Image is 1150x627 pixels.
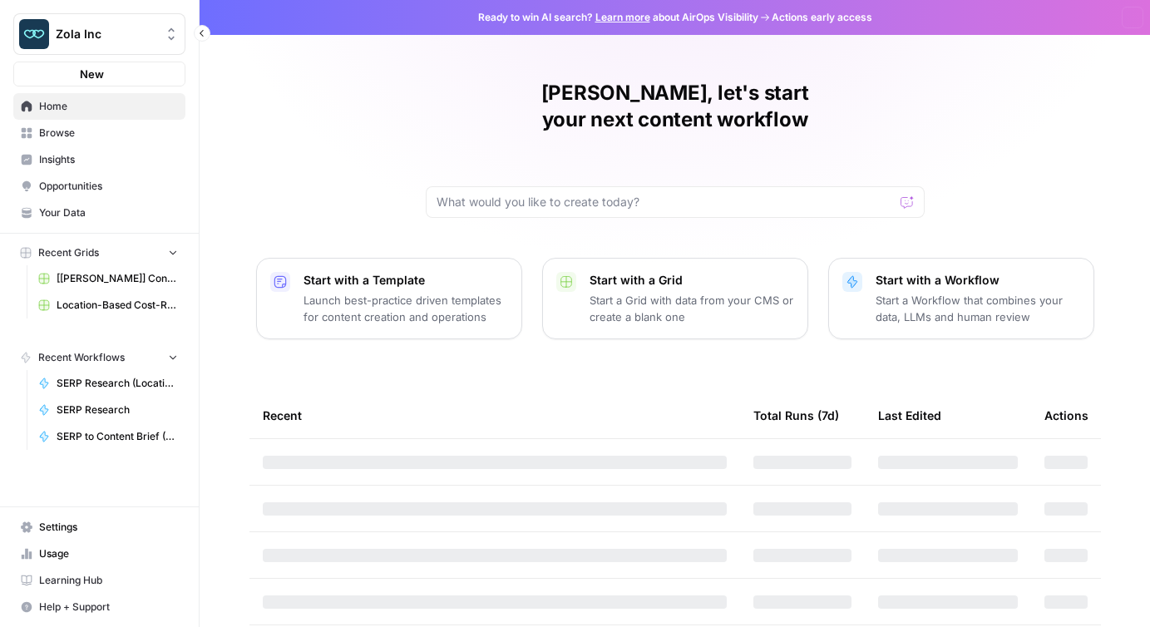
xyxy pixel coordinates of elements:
span: Help + Support [39,600,178,615]
span: Opportunities [39,179,178,194]
span: Location-Based Cost-Related Articles [57,298,178,313]
span: Zola Inc [56,26,156,42]
span: New [80,66,104,82]
a: Learning Hub [13,567,185,594]
p: Launch best-practice driven templates for content creation and operations [304,292,508,325]
a: SERP Research [31,397,185,423]
a: [[PERSON_NAME]] Content Creation [31,265,185,292]
span: SERP Research (Location) [57,376,178,391]
a: Browse [13,120,185,146]
p: Start a Workflow that combines your data, LLMs and human review [876,292,1080,325]
input: What would you like to create today? [437,194,894,210]
p: Start a Grid with data from your CMS or create a blank one [590,292,794,325]
a: Opportunities [13,173,185,200]
button: Start with a WorkflowStart a Workflow that combines your data, LLMs and human review [828,258,1094,339]
span: [[PERSON_NAME]] Content Creation [57,271,178,286]
button: Recent Workflows [13,345,185,370]
a: Your Data [13,200,185,226]
p: Start with a Template [304,272,508,289]
button: Workspace: Zola Inc [13,13,185,55]
a: SERP to Content Brief (Location) [31,423,185,450]
button: Start with a GridStart a Grid with data from your CMS or create a blank one [542,258,808,339]
p: Start with a Grid [590,272,794,289]
a: SERP Research (Location) [31,370,185,397]
span: Ready to win AI search? about AirOps Visibility [478,10,758,25]
div: Actions [1044,392,1088,438]
span: Home [39,99,178,114]
a: Usage [13,541,185,567]
a: Insights [13,146,185,173]
a: Learn more [595,11,650,23]
button: Help + Support [13,594,185,620]
span: Recent Workflows [38,350,125,365]
span: SERP to Content Brief (Location) [57,429,178,444]
a: Settings [13,514,185,541]
img: Zola Inc Logo [19,19,49,49]
span: Actions early access [772,10,872,25]
a: Location-Based Cost-Related Articles [31,292,185,318]
span: Settings [39,520,178,535]
a: Home [13,93,185,120]
button: Recent Grids [13,240,185,265]
span: Learning Hub [39,573,178,588]
span: Your Data [39,205,178,220]
span: Usage [39,546,178,561]
div: Total Runs (7d) [753,392,839,438]
span: Recent Grids [38,245,99,260]
h1: [PERSON_NAME], let's start your next content workflow [426,80,925,133]
p: Start with a Workflow [876,272,1080,289]
span: SERP Research [57,402,178,417]
button: Start with a TemplateLaunch best-practice driven templates for content creation and operations [256,258,522,339]
div: Recent [263,392,727,438]
button: New [13,62,185,86]
div: Last Edited [878,392,941,438]
span: Browse [39,126,178,141]
span: Insights [39,152,178,167]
